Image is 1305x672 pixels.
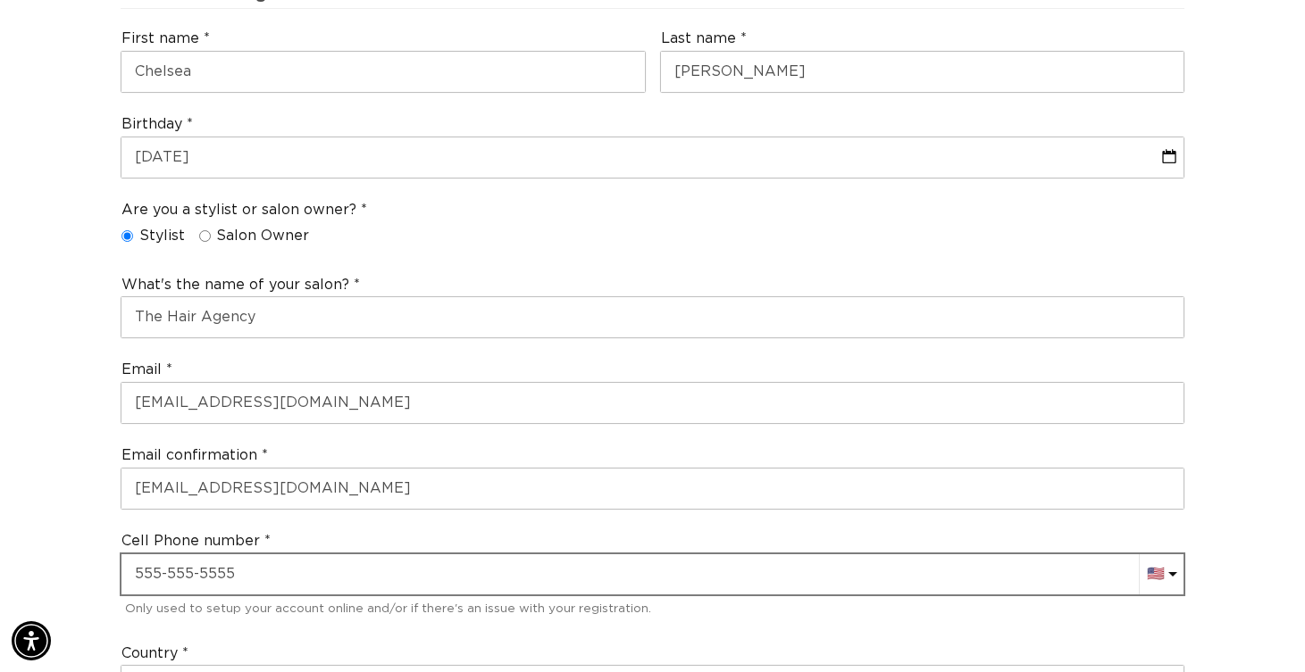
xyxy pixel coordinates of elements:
label: Last name [661,29,747,48]
label: Email confirmation [121,446,268,465]
span: Stylist [139,227,185,245]
label: Country [121,644,188,663]
label: What's the name of your salon? [121,276,360,295]
span: Salon Owner [216,227,309,245]
input: 555-555-5555 [121,554,1184,594]
label: Birthday [121,115,193,134]
iframe: Chat Widget [1063,479,1305,672]
label: Email [121,361,172,379]
label: First name [121,29,210,48]
input: Used for account login and order notifications [121,383,1184,423]
label: Cell Phone number [121,532,271,551]
input: MM-DD-YYYY [121,137,1184,178]
legend: Are you a stylist or salon owner? [121,201,367,220]
div: Only used to setup your account online and/or if there's an issue with your registration. [121,594,1184,621]
div: Accessibility Menu [12,621,51,660]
